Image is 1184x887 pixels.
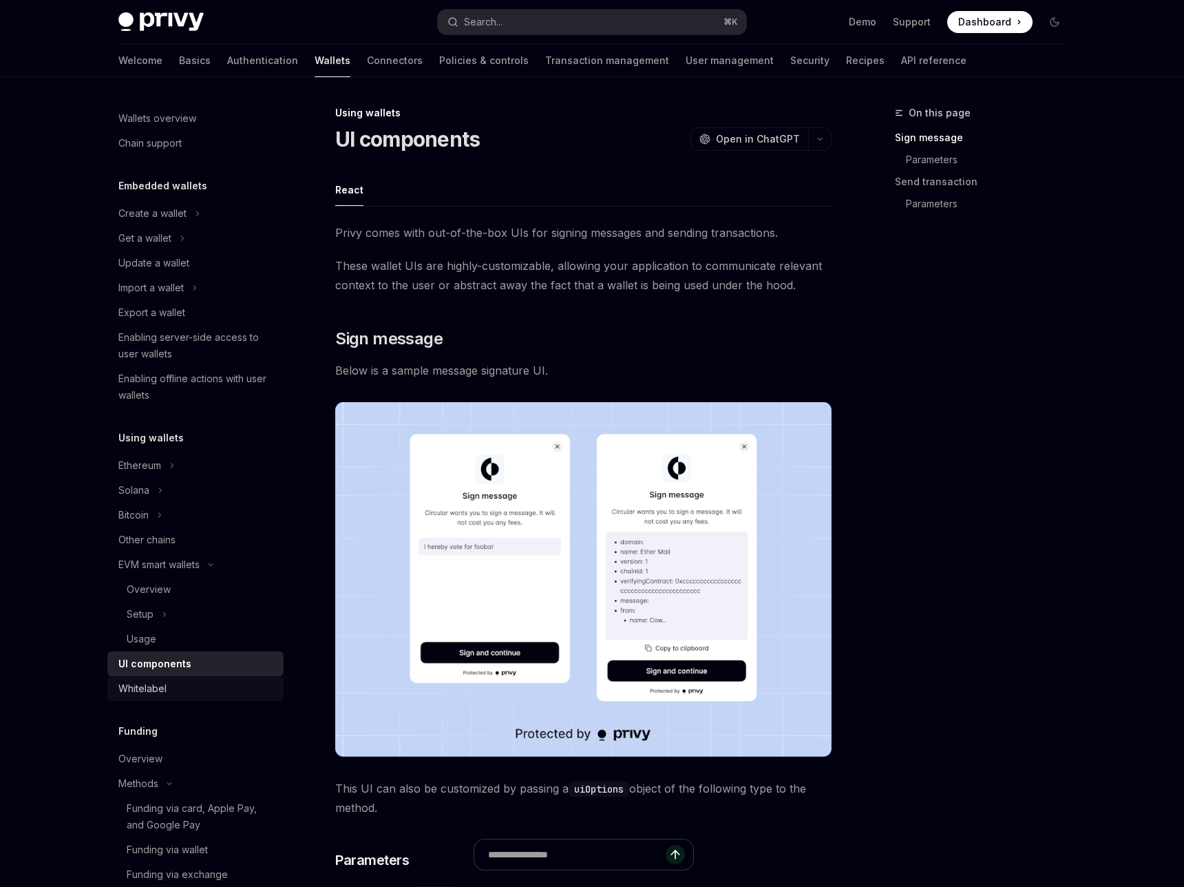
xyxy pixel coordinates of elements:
div: Export a wallet [118,304,185,321]
a: Wallets [315,44,350,77]
span: Open in ChatGPT [716,132,800,146]
span: ⌘ K [723,17,738,28]
h5: Funding [118,723,158,740]
div: Whitelabel [118,680,167,697]
span: On this page [909,105,971,121]
a: Send transaction [895,171,1077,193]
a: Update a wallet [107,251,284,275]
button: Search...⌘K [438,10,746,34]
span: This UI can also be customized by passing a object of the following type to the method. [335,779,832,817]
div: Wallets overview [118,110,196,127]
span: These wallet UIs are highly-customizable, allowing your application to communicate relevant conte... [335,256,832,295]
div: Ethereum [118,457,161,474]
a: Funding via exchange [107,862,284,887]
div: Overview [127,581,171,598]
a: Recipes [846,44,885,77]
div: Funding via exchange [127,866,228,883]
div: Setup [127,606,154,623]
a: User management [686,44,774,77]
div: Update a wallet [118,255,189,271]
code: uiOptions [569,782,629,797]
div: Enabling offline actions with user wallets [118,371,275,404]
div: Create a wallet [118,205,187,222]
img: dark logo [118,12,204,32]
img: images/Sign.png [335,402,832,757]
a: Wallets overview [107,106,284,131]
a: Enabling offline actions with user wallets [107,366,284,408]
a: Basics [179,44,211,77]
div: Funding via card, Apple Pay, and Google Pay [127,800,275,833]
a: Welcome [118,44,162,77]
div: Other chains [118,532,176,548]
div: Using wallets [335,106,832,120]
div: Get a wallet [118,230,171,247]
a: Transaction management [545,44,669,77]
div: Chain support [118,135,182,152]
a: Security [790,44,829,77]
button: React [335,174,363,206]
div: Solana [118,482,149,499]
a: Other chains [107,528,284,552]
a: Connectors [367,44,423,77]
span: Below is a sample message signature UI. [335,361,832,380]
div: Enabling server-side access to user wallets [118,329,275,362]
div: Funding via wallet [127,842,208,858]
a: Parameters [906,149,1077,171]
button: Open in ChatGPT [690,127,808,151]
div: EVM smart wallets [118,556,200,573]
a: UI components [107,651,284,676]
a: Sign message [895,127,1077,149]
div: UI components [118,656,191,672]
a: Demo [849,15,876,29]
a: Funding via wallet [107,837,284,862]
div: Import a wallet [118,280,184,296]
span: Sign message [335,328,443,350]
div: Overview [118,751,162,767]
div: Methods [118,775,158,792]
a: Policies & controls [439,44,529,77]
h5: Using wallets [118,430,184,446]
h5: Embedded wallets [118,178,207,194]
a: Overview [107,577,284,602]
a: Whitelabel [107,676,284,701]
a: Support [893,15,931,29]
button: Send message [666,845,685,864]
h1: UI components [335,127,480,152]
a: Overview [107,747,284,771]
span: Dashboard [958,15,1011,29]
a: Enabling server-side access to user wallets [107,325,284,366]
div: Usage [127,631,156,647]
a: Usage [107,627,284,651]
a: API reference [901,44,966,77]
span: Privy comes with out-of-the-box UIs for signing messages and sending transactions. [335,223,832,242]
a: Export a wallet [107,300,284,325]
a: Chain support [107,131,284,156]
a: Funding via card, Apple Pay, and Google Pay [107,796,284,837]
a: Parameters [906,193,1077,215]
div: Bitcoin [118,507,149,523]
div: Search... [464,14,503,30]
a: Authentication [227,44,298,77]
button: Toggle dark mode [1044,11,1066,33]
a: Dashboard [947,11,1033,33]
